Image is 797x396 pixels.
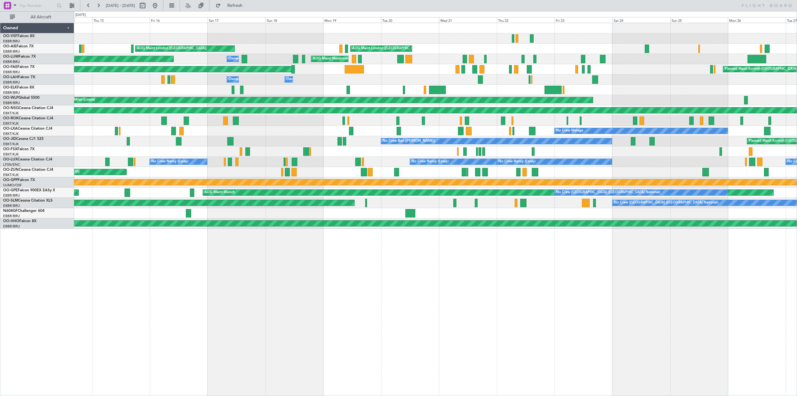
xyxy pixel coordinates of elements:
[3,34,17,38] span: OO-VSF
[3,209,18,213] span: N604GF
[3,60,20,64] a: EBBR/BRU
[3,55,19,59] span: OO-LUM
[3,117,19,120] span: OO-ROK
[3,39,20,44] a: EBBR/BRU
[3,162,20,167] a: LFSN/ENC
[3,158,18,161] span: OO-LUX
[556,188,660,197] div: No Crew [GEOGRAPHIC_DATA] ([GEOGRAPHIC_DATA] National)
[3,137,44,141] a: OO-JIDCessna CJ1 525
[150,17,208,23] div: Fri 16
[266,17,323,23] div: Sun 18
[498,157,535,166] div: No Crew Nancy (Essey)
[3,214,20,218] a: EBBR/BRU
[3,75,35,79] a: OO-LAHFalcon 7X
[75,12,86,18] div: [DATE]
[3,147,17,151] span: OO-FSX
[3,121,19,126] a: EBKT/KJK
[3,90,20,95] a: EBBR/BRU
[3,168,53,172] a: OO-ZUNCessna Citation CJ4
[3,86,34,89] a: OO-ELKFalcon 8X
[313,54,363,64] div: AOG Maint Melsbroek Air Base
[323,17,381,23] div: Mon 19
[16,15,66,19] span: All Aircraft
[3,86,17,89] span: OO-ELK
[3,209,45,213] a: N604GFChallenger 604
[3,96,40,100] a: OO-WLPGlobal 5500
[3,65,17,69] span: OO-FAE
[3,188,18,192] span: OO-GPE
[439,17,497,23] div: Wed 21
[229,54,271,64] div: Owner Melsbroek Air Base
[554,17,612,23] div: Fri 23
[3,178,18,182] span: OO-GPP
[612,17,670,23] div: Sat 24
[728,17,786,23] div: Mon 26
[3,117,53,120] a: OO-ROKCessna Citation CJ4
[3,219,19,223] span: OO-HHO
[3,199,53,203] a: OO-SLMCessna Citation XLS
[383,136,435,146] div: No Crew Bari ([PERSON_NAME])
[3,178,35,182] a: OO-GPPFalcon 7X
[92,17,150,23] div: Thu 15
[556,126,583,136] div: No Crew Malaga
[381,17,439,23] div: Tue 20
[3,106,53,110] a: OO-NSGCessna Citation CJ4
[352,44,422,53] div: AOG Maint London ([GEOGRAPHIC_DATA])
[3,158,52,161] a: OO-LUXCessna Citation CJ4
[286,75,329,84] div: Owner Melsbroek Air Base
[106,3,135,8] span: [DATE] - [DATE]
[208,17,266,23] div: Sat 17
[3,137,16,141] span: OO-JID
[3,70,20,74] a: EBBR/BRU
[614,198,718,208] div: No Crew [GEOGRAPHIC_DATA] ([GEOGRAPHIC_DATA] National)
[3,173,19,177] a: EBKT/KJK
[497,17,555,23] div: Thu 22
[3,152,19,157] a: EBKT/KJK
[3,96,18,100] span: OO-WLP
[3,183,22,188] a: UUMO/OSF
[3,106,19,110] span: OO-NSG
[3,34,35,38] a: OO-VSFFalcon 8X
[3,168,19,172] span: OO-ZUN
[3,127,18,131] span: OO-LXA
[3,80,20,85] a: EBBR/BRU
[3,75,18,79] span: OO-LAH
[7,12,68,22] button: All Aircraft
[3,45,34,48] a: OO-AIEFalcon 7X
[3,188,55,192] a: OO-GPEFalcon 900EX EASy II
[205,188,235,197] div: AOG Maint Munich
[3,193,20,198] a: EBBR/BRU
[3,219,36,223] a: OO-HHOFalcon 8X
[3,55,36,59] a: OO-LUMFalcon 7X
[137,44,207,53] div: AOG Maint London ([GEOGRAPHIC_DATA])
[213,1,250,11] button: Refresh
[3,147,35,151] a: OO-FSXFalcon 7X
[151,157,188,166] div: No Crew Nancy (Essey)
[3,65,35,69] a: OO-FAEFalcon 7X
[3,142,19,146] a: EBKT/KJK
[3,224,20,229] a: EBBR/BRU
[3,45,17,48] span: OO-AIE
[412,157,449,166] div: No Crew Nancy (Essey)
[222,3,248,8] span: Refresh
[3,127,52,131] a: OO-LXACessna Citation CJ4
[19,1,55,10] input: Trip Number
[3,101,20,105] a: EBBR/BRU
[3,49,20,54] a: EBBR/BRU
[3,111,19,116] a: EBKT/KJK
[670,17,728,23] div: Sun 25
[229,75,271,84] div: Owner Melsbroek Air Base
[3,131,19,136] a: EBKT/KJK
[3,199,18,203] span: OO-SLM
[3,203,20,208] a: EBBR/BRU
